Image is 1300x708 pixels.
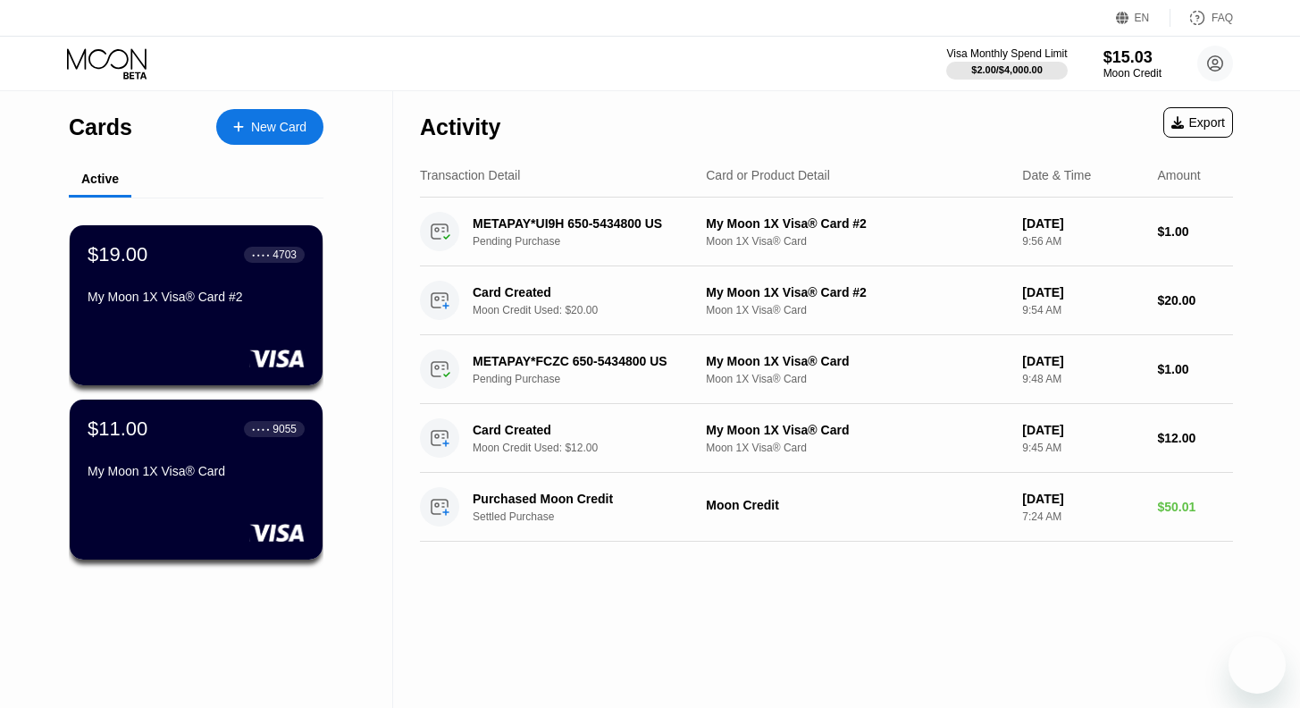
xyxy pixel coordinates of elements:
div: FAQ [1170,9,1233,27]
div: $11.00 [88,417,147,441]
div: Moon 1X Visa® Card [706,442,1008,454]
div: $20.00 [1158,293,1234,308]
div: 4703 [273,249,297,261]
div: Purchased Moon CreditSettled PurchaseMoon Credit[DATE]7:24 AM$50.01 [420,473,1233,542]
div: Card CreatedMoon Credit Used: $20.00My Moon 1X Visa® Card #2Moon 1X Visa® Card[DATE]9:54 AM$20.00 [420,266,1233,335]
div: $19.00 [88,243,147,266]
div: My Moon 1X Visa® Card [706,423,1008,437]
div: Card Created [473,423,700,437]
div: Card Created [473,285,700,299]
div: ● ● ● ● [252,426,270,432]
div: Transaction Detail [420,168,520,182]
div: METAPAY*UI9H 650-5434800 USPending PurchaseMy Moon 1X Visa® Card #2Moon 1X Visa® Card[DATE]9:56 A... [420,198,1233,266]
div: $11.00● ● ● ●9055My Moon 1X Visa® Card [70,400,323,560]
div: [DATE] [1022,216,1143,231]
div: Moon Credit Used: $20.00 [473,304,717,316]
div: EN [1116,9,1170,27]
div: Pending Purchase [473,235,717,248]
div: $1.00 [1158,224,1234,239]
div: $1.00 [1158,362,1234,376]
div: METAPAY*UI9H 650-5434800 US [473,216,700,231]
div: My Moon 1X Visa® Card [706,354,1008,368]
div: $12.00 [1158,431,1234,445]
div: Cards [69,114,132,140]
div: $15.03 [1103,48,1162,67]
div: $15.03Moon Credit [1103,48,1162,80]
div: EN [1135,12,1150,24]
div: New Card [251,120,306,135]
div: Date & Time [1022,168,1091,182]
div: Pending Purchase [473,373,717,385]
div: Card or Product Detail [706,168,830,182]
div: [DATE] [1022,354,1143,368]
div: Moon 1X Visa® Card [706,304,1008,316]
div: Visa Monthly Spend Limit [946,47,1067,60]
div: 9:48 AM [1022,373,1143,385]
div: 7:24 AM [1022,510,1143,523]
div: My Moon 1X Visa® Card [88,464,305,478]
div: Export [1171,115,1225,130]
div: Amount [1158,168,1201,182]
div: [DATE] [1022,423,1143,437]
div: FAQ [1212,12,1233,24]
div: 9:56 AM [1022,235,1143,248]
div: $50.01 [1158,500,1234,514]
div: [DATE] [1022,285,1143,299]
div: Activity [420,114,500,140]
div: Moon 1X Visa® Card [706,235,1008,248]
div: Visa Monthly Spend Limit$2.00/$4,000.00 [946,47,1067,80]
div: 9:54 AM [1022,304,1143,316]
div: ● ● ● ● [252,252,270,257]
div: New Card [216,109,323,145]
div: $19.00● ● ● ●4703My Moon 1X Visa® Card #2 [70,225,323,385]
div: Active [81,172,119,186]
div: [DATE] [1022,492,1143,506]
div: My Moon 1X Visa® Card #2 [706,216,1008,231]
div: Settled Purchase [473,510,717,523]
div: METAPAY*FCZC 650-5434800 US [473,354,700,368]
div: 9:45 AM [1022,442,1143,454]
div: My Moon 1X Visa® Card #2 [88,290,305,304]
div: $2.00 / $4,000.00 [971,64,1043,75]
div: Card CreatedMoon Credit Used: $12.00My Moon 1X Visa® CardMoon 1X Visa® Card[DATE]9:45 AM$12.00 [420,404,1233,473]
div: My Moon 1X Visa® Card #2 [706,285,1008,299]
div: Purchased Moon Credit [473,492,700,506]
div: Moon Credit [706,498,1008,512]
div: METAPAY*FCZC 650-5434800 USPending PurchaseMy Moon 1X Visa® CardMoon 1X Visa® Card[DATE]9:48 AM$1.00 [420,335,1233,404]
div: Moon Credit Used: $12.00 [473,442,717,454]
div: Export [1163,107,1233,138]
div: 9055 [273,423,297,435]
iframe: Button to launch messaging window [1229,636,1286,694]
div: Moon Credit [1103,67,1162,80]
div: Moon 1X Visa® Card [706,373,1008,385]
